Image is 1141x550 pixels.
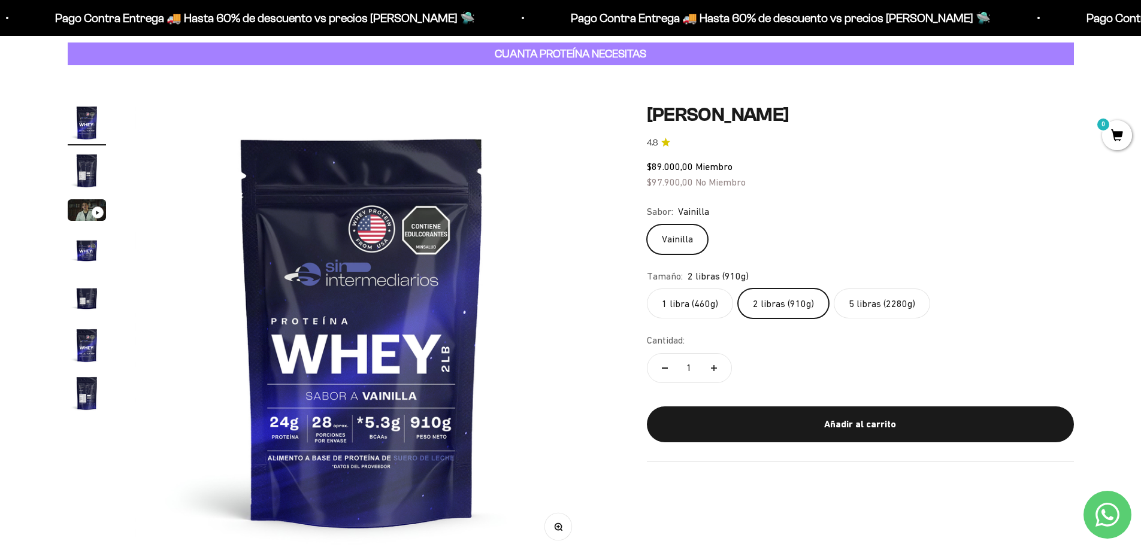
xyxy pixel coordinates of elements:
[647,161,693,172] span: $89.000,00
[647,333,685,348] label: Cantidad:
[196,206,247,227] span: Enviar
[14,132,248,153] div: Certificaciones de calidad
[647,177,693,187] span: $97.900,00
[647,136,1074,150] a: 4.84.8 de 5.0 estrellas
[647,204,673,220] legend: Sabor:
[647,104,1074,126] h1: [PERSON_NAME]
[571,8,991,28] p: Pago Contra Entrega 🚚 Hasta 60% de descuento vs precios [PERSON_NAME] 🛸
[695,161,733,172] span: Miembro
[671,417,1050,432] div: Añadir al carrito
[495,47,646,60] strong: CUANTA PROTEÍNA NECESITAS
[68,199,106,224] button: Ir al artículo 3
[647,269,683,284] legend: Tamaño:
[14,19,248,74] p: Para decidirte a comprar este suplemento, ¿qué información específica sobre su pureza, origen o c...
[647,354,682,382] button: Reducir cantidad
[55,8,475,28] p: Pago Contra Entrega 🚚 Hasta 60% de descuento vs precios [PERSON_NAME] 🛸
[688,269,749,284] span: 2 libras (910g)
[647,406,1074,442] button: Añadir al carrito
[1102,130,1132,143] a: 0
[14,108,248,129] div: País de origen de ingredientes
[1096,117,1110,132] mark: 0
[68,230,106,269] img: Proteína Whey - Vainilla
[68,374,106,412] img: Proteína Whey - Vainilla
[678,204,709,220] span: Vainilla
[68,278,106,320] button: Ir al artículo 5
[695,177,746,187] span: No Miembro
[697,354,731,382] button: Aumentar cantidad
[195,206,248,227] button: Enviar
[647,136,658,150] span: 4.8
[68,104,106,142] img: Proteína Whey - Vainilla
[68,326,106,368] button: Ir al artículo 6
[68,230,106,272] button: Ir al artículo 4
[68,151,106,193] button: Ir al artículo 2
[40,180,247,200] input: Otra (por favor especifica)
[68,374,106,416] button: Ir al artículo 7
[14,84,248,105] div: Detalles sobre ingredientes "limpios"
[68,151,106,190] img: Proteína Whey - Vainilla
[68,326,106,364] img: Proteína Whey - Vainilla
[14,156,248,177] div: Comparativa con otros productos similares
[68,278,106,317] img: Proteína Whey - Vainilla
[68,104,106,145] button: Ir al artículo 1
